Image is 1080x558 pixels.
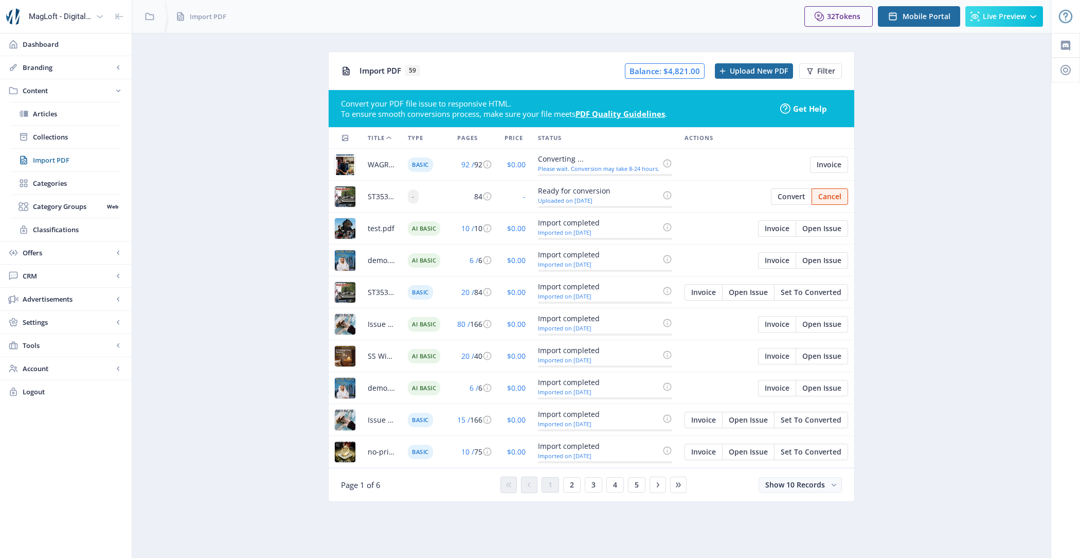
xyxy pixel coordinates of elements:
[817,161,841,169] span: Invoice
[802,320,841,328] span: Open Issue
[23,85,113,96] span: Content
[635,481,639,489] span: 5
[10,172,121,195] a: Categories
[408,253,440,268] span: AI Basic
[796,220,848,237] button: Open Issue
[10,218,121,241] a: Classifications
[575,109,665,119] a: PDF Quality Guidelines
[903,12,950,21] span: Mobile Portal
[368,414,395,426] span: Issue 35-[PERSON_NAME] (1).pdf
[523,191,526,201] span: -
[457,414,492,426] div: 166
[103,201,121,212] nb-badge: Web
[730,67,788,75] span: Upload New PDF
[685,284,722,301] button: Invoice
[335,154,355,175] img: 606bce93-d7ca-4996-adfb-c0be6f5035b0.jpg
[691,288,716,297] span: Invoice
[538,165,659,172] div: Please wait. Conversion may take 8-24 hours.
[335,218,355,239] img: 593a4aa8-cb21-4ead-bb66-0e57f626f7ac.jpg
[335,378,355,398] img: 7009ee87-6eca-45fd-ad4c-3c5fea61f602.jpg
[758,318,796,328] a: Edit page
[722,284,774,301] button: Open Issue
[758,220,796,237] button: Invoice
[10,126,121,148] a: Collections
[685,444,722,460] button: Invoice
[457,382,492,394] div: 6
[542,477,559,493] button: 1
[835,11,860,21] span: Tokens
[23,363,113,374] span: Account
[507,351,526,361] span: $0.00
[408,317,440,332] span: AI Basic
[457,132,478,144] span: Pages
[507,415,526,425] span: $0.00
[408,189,419,204] span: -
[585,477,602,493] button: 3
[23,387,123,397] span: Logout
[335,250,355,271] img: 8c3137c1-0e5c-4150-9ef0-12a45721dabb.jpg
[507,319,526,329] span: $0.00
[765,320,789,328] span: Invoice
[965,6,1043,27] button: Live Preview
[368,190,395,203] span: ST353 [GEOGRAPHIC_DATA] v4 Final-WEB.pdf
[368,222,394,235] span: test.pdf
[457,415,470,425] span: 15 /
[23,39,123,49] span: Dashboard
[799,63,842,79] button: Filter
[538,452,659,459] div: Imported on [DATE]
[796,222,848,232] a: Edit page
[538,293,659,300] div: Imported on [DATE]
[33,224,121,235] span: Classifications
[774,286,848,296] a: Edit page
[335,282,355,303] img: 63ecece6-5ccc-436d-9594-02ceba469fe6.jpg
[457,190,492,203] div: 84
[335,346,355,367] img: 2352ad74-d5d0-4fb4-a779-b97abe6f0605.jpg
[722,446,774,456] a: Edit page
[758,348,796,364] button: Invoice
[33,178,121,188] span: Categories
[23,62,113,73] span: Branding
[405,65,420,76] span: 59
[538,132,562,144] span: Status
[408,132,423,144] span: Type
[538,408,659,421] div: Import completed
[781,448,841,456] span: Set To Converted
[538,229,659,236] div: Imported on [DATE]
[10,195,121,218] a: Category GroupsWeb
[818,193,841,201] span: Cancel
[758,252,796,269] button: Invoice
[538,217,659,229] div: Import completed
[368,350,395,362] span: SS Winter 2025.pdf
[507,223,526,233] span: $0.00
[368,159,395,171] span: WAGROWER_Spring_FINAL_25_LR (1).pdf
[685,132,713,144] span: Actions
[470,255,478,265] span: 6 /
[368,132,385,144] span: Title
[685,446,722,456] a: Edit page
[538,312,659,325] div: Import completed
[408,221,440,236] span: AI Basic
[335,442,355,462] img: 6650185c-8fc4-490e-b993-a8b6e929c230.jpg
[457,446,492,458] div: 75
[538,153,659,165] div: Converting ...
[10,102,121,125] a: Articles
[685,412,722,428] button: Invoice
[685,414,722,424] a: Edit page
[368,318,395,330] span: Issue 35-[PERSON_NAME] (1).pdf
[804,6,873,27] button: 32Tokens
[812,190,848,200] a: Edit page
[878,6,960,27] button: Mobile Portal
[538,185,659,197] div: Ready for conversion
[538,440,659,452] div: Import completed
[408,285,433,300] span: Basic
[538,249,659,261] div: Import completed
[538,421,659,427] div: Imported on [DATE]
[758,254,796,264] a: Edit page
[23,271,113,281] span: CRM
[758,222,796,232] a: Edit page
[778,193,805,201] span: Convert
[729,416,768,424] span: Open Issue
[505,132,523,144] span: Price
[691,416,716,424] span: Invoice
[341,480,381,490] span: Page 1 of 6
